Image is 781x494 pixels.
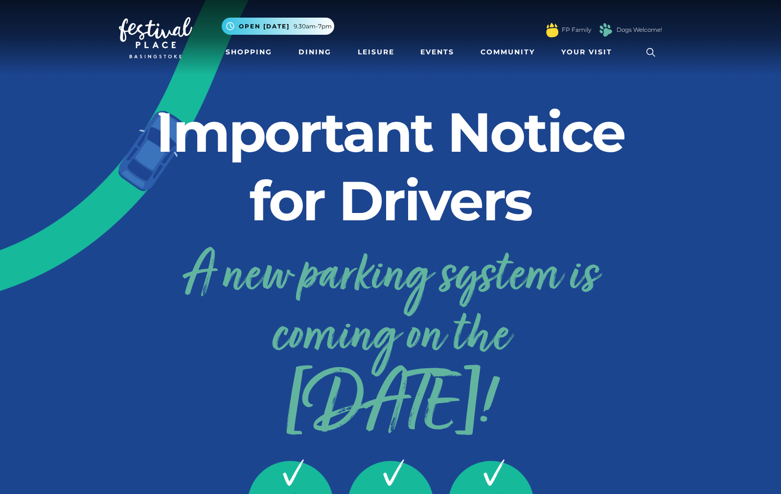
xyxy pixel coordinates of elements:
img: Festival Place Logo [119,17,192,58]
a: Dining [295,43,335,61]
a: Community [477,43,539,61]
span: Open [DATE] [239,22,290,31]
a: Your Visit [557,43,621,61]
button: Open [DATE] 9.30am-7pm [222,18,334,35]
a: Events [416,43,458,61]
span: 9.30am-7pm [294,22,332,31]
a: FP Family [562,25,591,34]
a: Leisure [354,43,398,61]
a: A new parking system is coming on the[DATE]! [119,238,662,435]
span: [DATE]! [119,380,662,435]
span: Your Visit [561,47,612,57]
a: Dogs Welcome! [617,25,662,34]
h2: Important Notice for Drivers [119,98,662,235]
a: Shopping [222,43,276,61]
